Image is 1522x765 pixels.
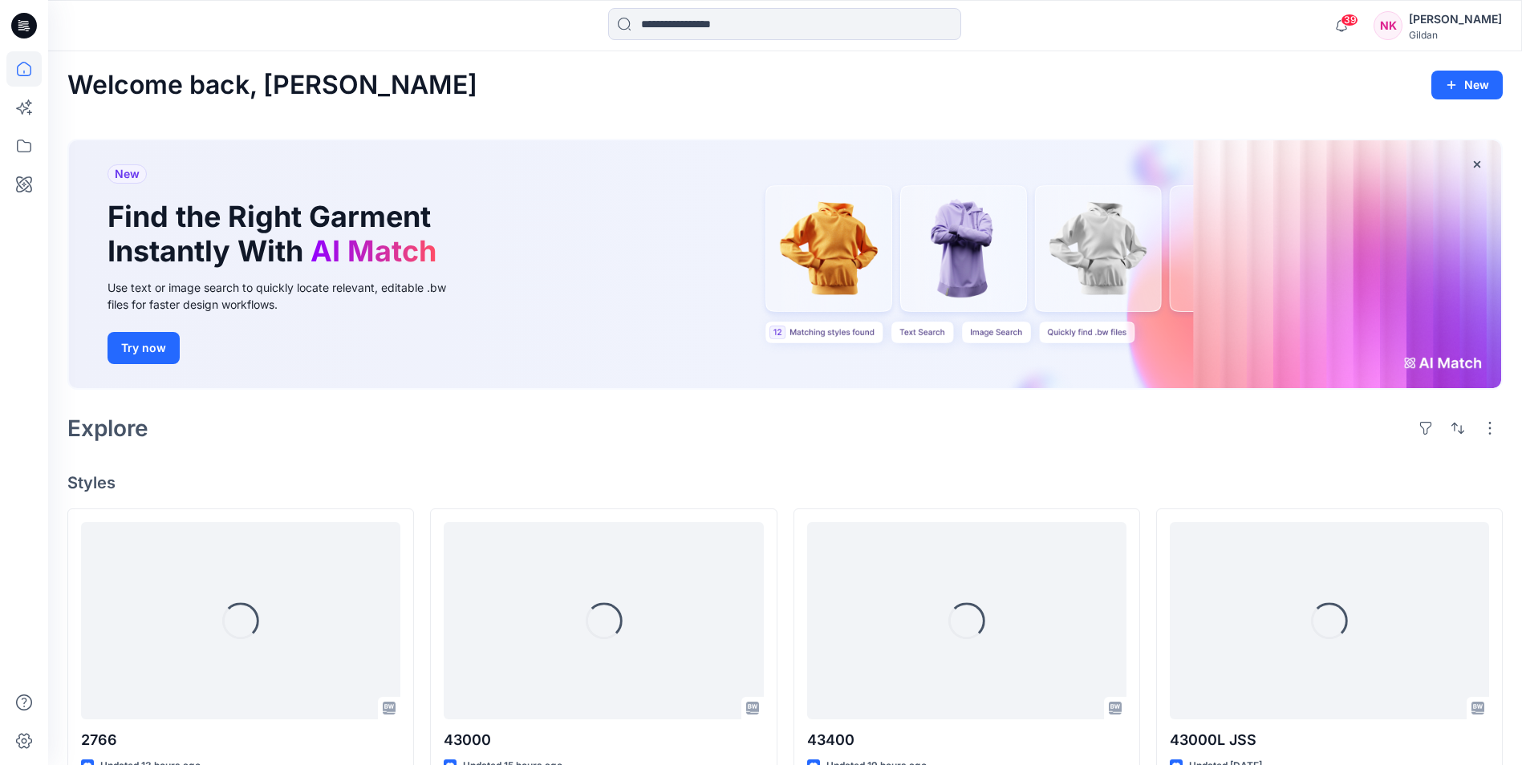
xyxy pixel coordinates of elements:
[1409,29,1502,41] div: Gildan
[1431,71,1503,99] button: New
[108,332,180,364] button: Try now
[1374,11,1402,40] div: NK
[108,200,444,269] h1: Find the Right Garment Instantly With
[108,279,469,313] div: Use text or image search to quickly locate relevant, editable .bw files for faster design workflows.
[115,164,140,184] span: New
[444,729,763,751] p: 43000
[67,473,1503,492] h4: Styles
[67,415,148,441] h2: Explore
[807,729,1126,751] p: 43400
[67,71,477,100] h2: Welcome back, [PERSON_NAME]
[81,729,400,751] p: 2766
[310,233,436,269] span: AI Match
[1170,729,1489,751] p: 43000L JSS
[1341,14,1358,26] span: 39
[1409,10,1502,29] div: [PERSON_NAME]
